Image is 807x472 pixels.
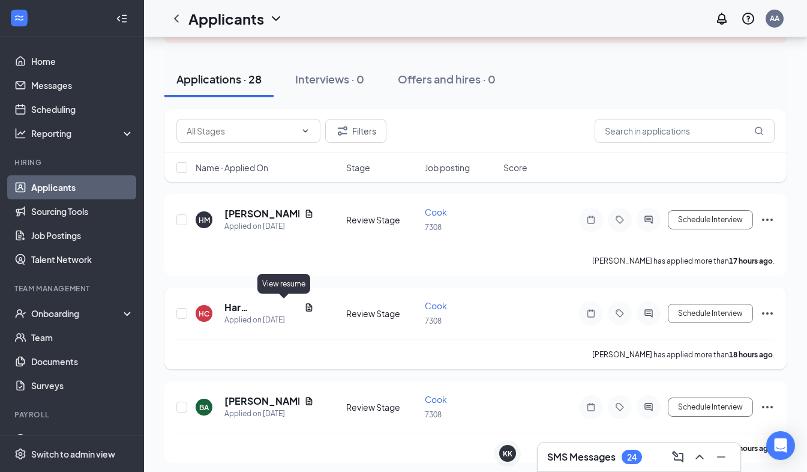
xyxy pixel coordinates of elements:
button: Minimize [712,447,731,467]
div: Review Stage [346,307,418,319]
div: Applied on [DATE] [224,220,314,232]
div: Payroll [14,410,131,420]
div: BA [199,402,209,413]
span: Cook [425,394,447,405]
h1: Applicants [188,8,264,29]
span: Score [503,162,527,174]
div: Reporting [31,127,134,139]
span: 7308 [425,410,442,419]
svg: Document [304,396,314,406]
div: KK [503,449,512,459]
svg: ActiveChat [641,402,656,412]
div: Applied on [DATE] [224,408,314,420]
svg: Filter [335,124,350,138]
div: Offers and hires · 0 [398,71,496,86]
a: PayrollCrown [31,428,134,452]
svg: Ellipses [760,400,775,414]
div: HC [199,309,209,319]
h5: [PERSON_NAME] [224,207,299,220]
input: Search in applications [595,119,775,143]
svg: Tag [613,309,627,318]
svg: Settings [14,448,26,460]
svg: MagnifyingGlass [754,126,764,136]
a: Documents [31,349,134,374]
div: Team Management [14,283,131,294]
svg: Analysis [14,127,26,139]
input: All Stages [187,124,296,138]
button: ChevronUp [690,447,709,467]
a: Applicants [31,175,134,199]
span: Name · Applied On [196,162,268,174]
b: 17 hours ago [729,256,773,265]
span: 7308 [425,223,442,232]
svg: ChevronDown [301,126,310,136]
svg: Tag [613,215,627,225]
svg: Ellipses [760,306,775,321]
div: HM [199,215,210,225]
svg: Minimize [714,450,728,464]
svg: Notifications [715,11,729,26]
p: [PERSON_NAME] has applied more than . [592,256,775,266]
span: 7308 [425,316,442,325]
a: Talent Network [31,247,134,271]
svg: Note [584,215,598,225]
a: Job Postings [31,223,134,247]
div: Interviews · 0 [295,71,364,86]
svg: Document [304,303,314,312]
b: 18 hours ago [729,350,773,359]
div: View resume [257,274,310,294]
svg: ComposeMessage [671,450,685,464]
button: Schedule Interview [668,210,753,229]
div: Switch to admin view [31,448,115,460]
button: ComposeMessage [668,447,688,467]
span: Stage [346,162,370,174]
span: Cook [425,300,447,311]
span: Cook [425,207,447,217]
div: 24 [627,452,637,462]
div: Review Stage [346,214,418,226]
a: Messages [31,73,134,97]
svg: Note [584,309,598,318]
div: Review Stage [346,401,418,413]
svg: Ellipses [760,213,775,227]
button: Schedule Interview [668,398,753,417]
svg: ChevronUp [692,450,707,464]
svg: Note [584,402,598,412]
p: [PERSON_NAME] has applied more than . [592,349,775,360]
b: 20 hours ago [729,444,773,453]
a: Home [31,49,134,73]
a: Sourcing Tools [31,199,134,223]
div: Open Intercom Messenger [766,431,795,460]
div: Onboarding [31,307,124,319]
button: Filter Filters [325,119,386,143]
svg: Tag [613,402,627,412]
span: Job posting [425,162,470,174]
svg: WorkstreamLogo [13,12,25,24]
div: Hiring [14,157,131,168]
div: Applications · 28 [176,71,262,86]
svg: ActiveChat [641,309,656,318]
svg: QuestionInfo [741,11,755,26]
div: Applied on [DATE] [224,314,314,326]
svg: ChevronDown [269,11,283,26]
h5: [PERSON_NAME] [224,395,299,408]
div: AA [770,13,779,23]
a: Team [31,325,134,349]
h3: SMS Messages [547,450,616,464]
svg: ActiveChat [641,215,656,225]
svg: ChevronLeft [169,11,184,26]
a: Scheduling [31,97,134,121]
svg: UserCheck [14,307,26,319]
a: Surveys [31,374,134,398]
h5: Har [PERSON_NAME] [224,301,299,314]
button: Schedule Interview [668,304,753,323]
svg: Collapse [116,13,128,25]
svg: Document [304,209,314,219]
